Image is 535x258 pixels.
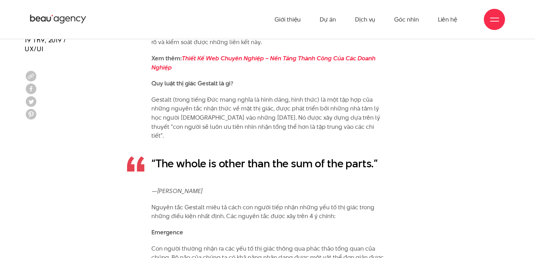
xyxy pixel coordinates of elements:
[151,54,375,72] strong: Xem thêm:
[151,54,375,72] a: Thiết Kế Web Chuyên Nghiệp – Nền Tảng Thành Công Của Các Doanh Nghiệp
[157,187,202,195] i: [PERSON_NAME]
[151,203,384,221] p: Nguyên tắc Gestalt miêu tả cách con người tiếp nhận những yếu tố thị giác trong những điều kiện n...
[25,36,66,53] span: 19 Th9, 2019 / UX/UI
[151,79,233,88] b: Quy luật thị giác Gestalt là gì?
[151,228,183,236] b: Emergence
[151,95,384,140] p: Gestalt (trong tiếng Đức mang nghĩa là hình dáng, hình thức) là một tập hợp của những nguyên tắc ...
[151,156,384,171] p: “The whole is other than the sum of the parts.”
[152,187,157,195] i: —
